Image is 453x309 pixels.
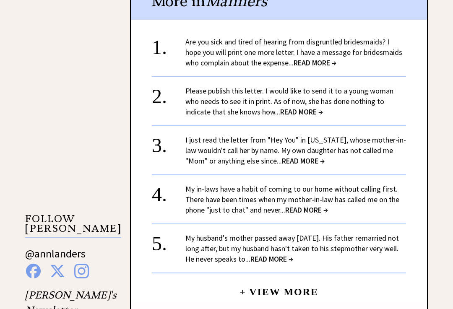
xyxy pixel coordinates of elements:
span: READ MORE → [294,58,336,68]
a: I just read the letter from "Hey You" in [US_STATE], whose mother-in-law wouldn't call her by nam... [185,135,406,166]
a: + View More [240,280,318,298]
span: READ MORE → [285,205,328,215]
a: @annlanders [25,247,86,269]
img: instagram%20blue.png [74,264,89,279]
span: READ MORE → [280,107,323,117]
div: 1. [152,37,185,52]
a: My husband's mother passed away [DATE]. His father remarried not long after, but my husband hasn'... [185,234,399,264]
a: Are you sick and tired of hearing from disgruntled bridesmaids? I hope you will print one more le... [185,37,402,68]
div: 4. [152,184,185,200]
img: facebook%20blue.png [26,264,41,279]
a: My in-laws have a habit of coming to our home without calling first. There have been times when m... [185,184,399,215]
div: 5. [152,233,185,249]
img: x%20blue.png [50,264,65,279]
span: READ MORE → [282,156,325,166]
span: READ MORE → [250,254,293,264]
div: 3. [152,135,185,151]
div: 2. [152,86,185,101]
p: FOLLOW [PERSON_NAME] [25,215,121,239]
a: Please publish this letter. I would like to send it to a young woman who needs to see it in print... [185,86,393,117]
